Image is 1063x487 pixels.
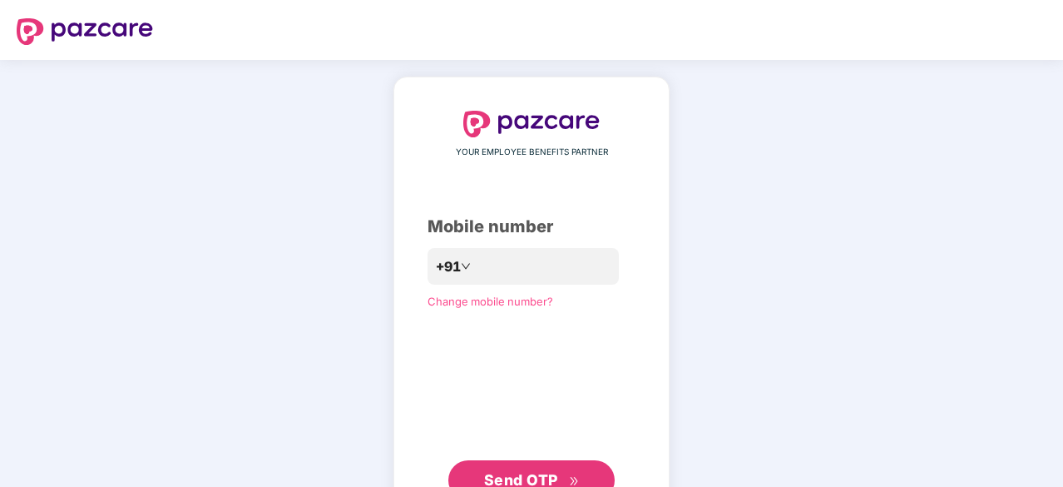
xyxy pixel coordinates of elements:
span: down [461,261,471,271]
div: Mobile number [428,214,635,240]
span: +91 [436,256,461,277]
span: double-right [569,476,580,487]
img: logo [463,111,600,137]
span: YOUR EMPLOYEE BENEFITS PARTNER [456,146,608,159]
a: Change mobile number? [428,295,553,308]
img: logo [17,18,153,45]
